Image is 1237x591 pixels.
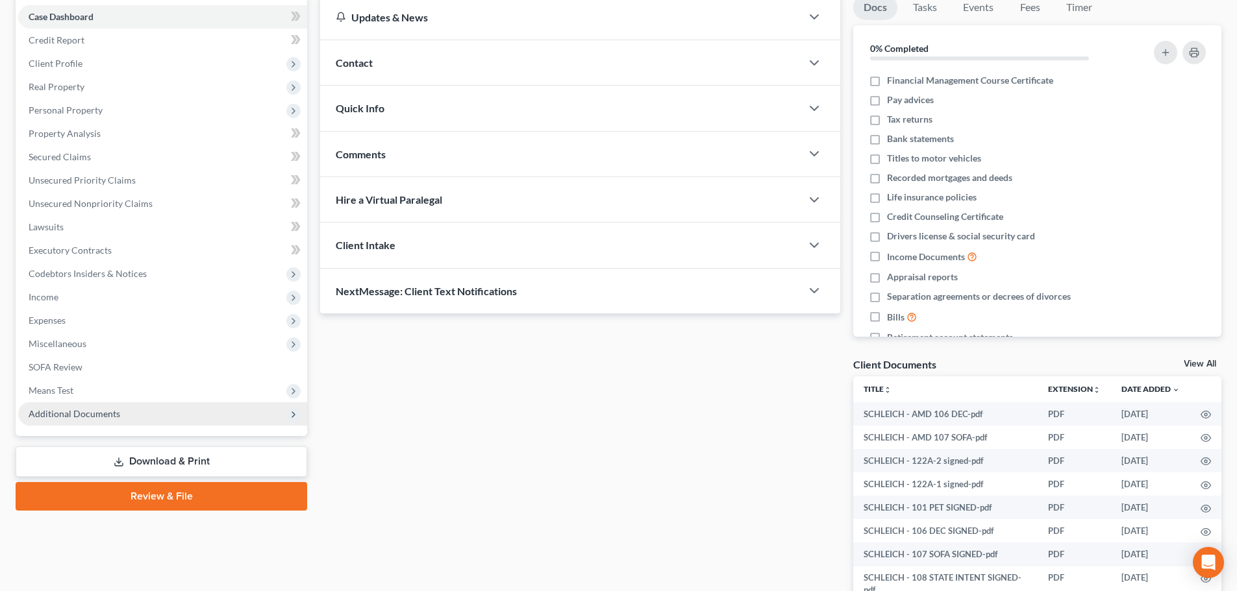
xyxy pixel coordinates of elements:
[1111,449,1190,472] td: [DATE]
[1111,426,1190,449] td: [DATE]
[1111,542,1190,566] td: [DATE]
[1184,359,1216,368] a: View All
[336,10,786,24] div: Updates & News
[1048,384,1101,394] a: Extensionunfold_more
[887,210,1003,223] span: Credit Counseling Certificate
[18,145,307,169] a: Secured Claims
[1121,384,1180,394] a: Date Added expand_more
[853,357,936,371] div: Client Documents
[1093,386,1101,394] i: unfold_more
[887,250,965,263] span: Income Documents
[29,221,64,232] span: Lawsuits
[1111,402,1190,426] td: [DATE]
[29,198,153,209] span: Unsecured Nonpriority Claims
[29,175,136,186] span: Unsecured Priority Claims
[853,542,1038,566] td: SCHLEICH - 107 SOFA SIGNED-pdf
[853,496,1038,519] td: SCHLEICH - 101 PET SIGNED-pdf
[18,122,307,145] a: Property Analysis
[887,311,905,324] span: Bills
[887,152,981,165] span: Titles to motor vehicles
[887,230,1035,243] span: Drivers license & social security card
[853,472,1038,496] td: SCHLEICH - 122A-1 signed-pdf
[18,215,307,239] a: Lawsuits
[29,291,58,302] span: Income
[887,290,1071,303] span: Separation agreements or decrees of divorces
[1038,542,1111,566] td: PDF
[29,361,82,372] span: SOFA Review
[887,93,934,106] span: Pay advices
[1111,519,1190,542] td: [DATE]
[29,128,101,139] span: Property Analysis
[1038,496,1111,519] td: PDF
[1038,519,1111,542] td: PDF
[1038,472,1111,496] td: PDF
[1193,547,1224,578] div: Open Intercom Messenger
[1111,472,1190,496] td: [DATE]
[29,11,94,22] span: Case Dashboard
[870,43,929,54] strong: 0% Completed
[29,408,120,419] span: Additional Documents
[853,402,1038,426] td: SCHLEICH - AMD 106 DEC-pdf
[887,191,977,204] span: Life insurance policies
[1038,402,1111,426] td: PDF
[853,449,1038,472] td: SCHLEICH - 122A-2 signed-pdf
[853,426,1038,449] td: SCHLEICH - AMD 107 SOFA-pdf
[336,56,373,69] span: Contact
[18,29,307,52] a: Credit Report
[18,239,307,262] a: Executory Contracts
[336,239,395,251] span: Client Intake
[336,148,386,160] span: Comments
[853,519,1038,542] td: SCHLEICH - 106 DEC SIGNED-pdf
[884,386,892,394] i: unfold_more
[29,315,66,326] span: Expenses
[29,245,112,256] span: Executory Contracts
[29,104,103,115] span: Personal Property
[29,34,84,45] span: Credit Report
[336,285,517,297] span: NextMessage: Client Text Notifications
[336,102,384,114] span: Quick Info
[1172,386,1180,394] i: expand_more
[29,268,147,279] span: Codebtors Insiders & Notices
[29,81,84,92] span: Real Property
[887,171,1012,184] span: Recorded mortgages and deeds
[16,482,307,511] a: Review & File
[1038,449,1111,472] td: PDF
[887,74,1053,87] span: Financial Management Course Certificate
[29,338,86,349] span: Miscellaneous
[887,113,932,126] span: Tax returns
[1038,426,1111,449] td: PDF
[18,5,307,29] a: Case Dashboard
[18,192,307,215] a: Unsecured Nonpriority Claims
[887,132,954,145] span: Bank statements
[29,151,91,162] span: Secured Claims
[1111,496,1190,519] td: [DATE]
[18,169,307,192] a: Unsecured Priority Claims
[29,385,73,396] span: Means Test
[887,271,958,283] span: Appraisal reports
[336,193,442,206] span: Hire a Virtual Paralegal
[16,446,307,477] a: Download & Print
[887,331,1013,344] span: Retirement account statements
[864,384,892,394] a: Titleunfold_more
[29,58,82,69] span: Client Profile
[18,356,307,379] a: SOFA Review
